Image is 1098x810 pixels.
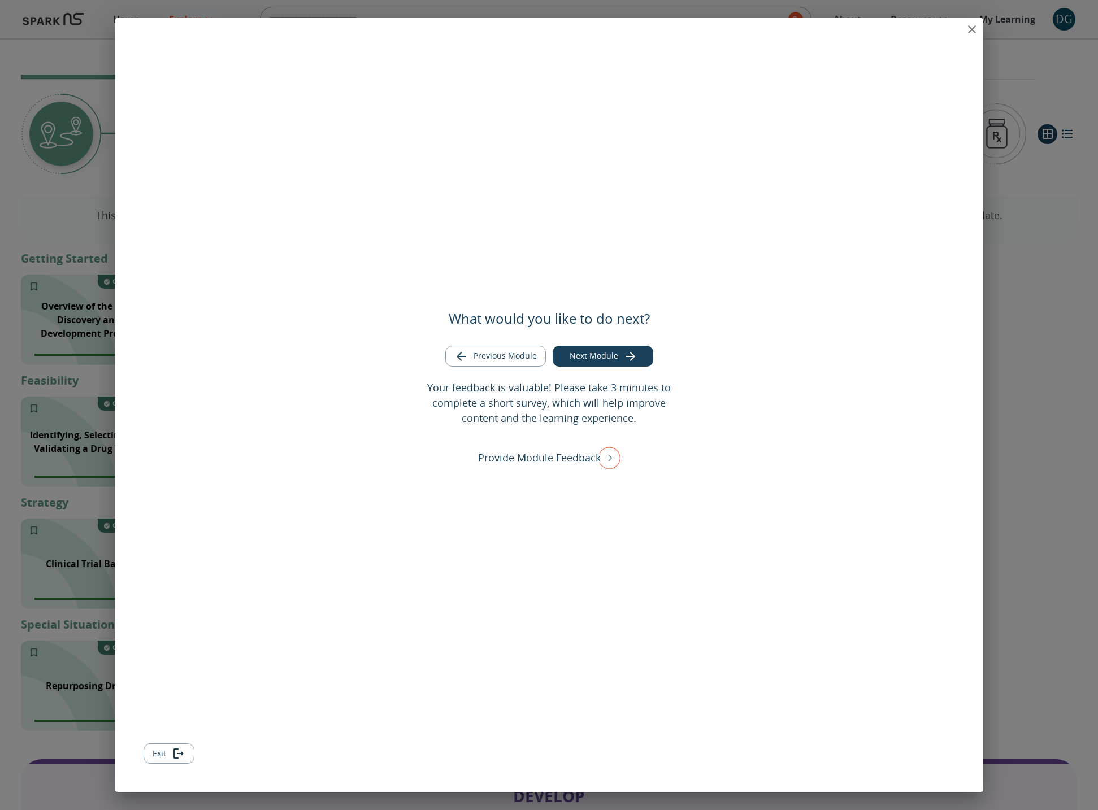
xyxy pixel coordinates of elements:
[553,346,653,367] button: Go to next module
[478,443,620,472] div: Provide Module Feedback
[592,443,620,472] img: right arrow
[961,18,983,41] button: close
[445,346,546,367] button: Go to previous module
[144,743,194,764] button: Exit module
[449,310,650,328] h5: What would you like to do next?
[478,450,601,465] p: Provide Module Feedback
[419,380,679,426] p: Your feedback is valuable! Please take 3 minutes to complete a short survey, which will help impr...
